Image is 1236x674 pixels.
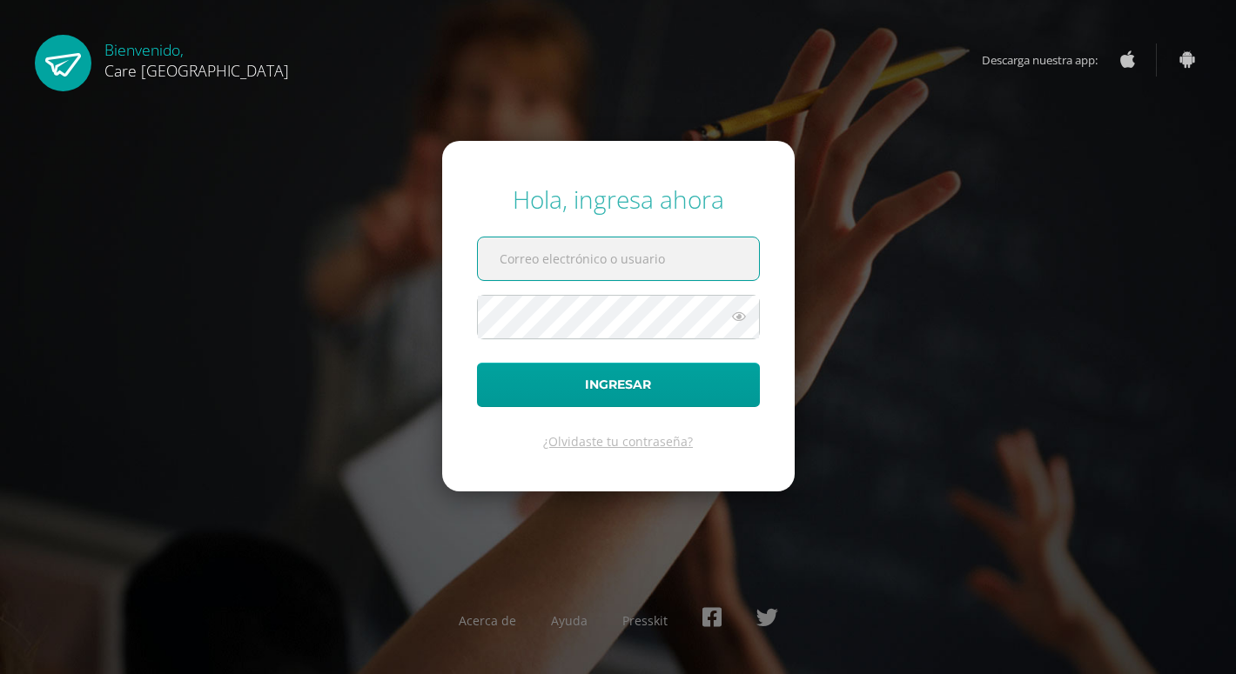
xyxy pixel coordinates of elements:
[477,363,760,407] button: Ingresar
[543,433,693,450] a: ¿Olvidaste tu contraseña?
[622,612,668,629] a: Presskit
[478,237,759,280] input: Correo electrónico o usuario
[477,183,760,216] div: Hola, ingresa ahora
[104,60,289,81] span: Care [GEOGRAPHIC_DATA]
[982,43,1115,77] span: Descarga nuestra app:
[551,612,588,629] a: Ayuda
[459,612,516,629] a: Acerca de
[104,35,289,81] div: Bienvenido,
